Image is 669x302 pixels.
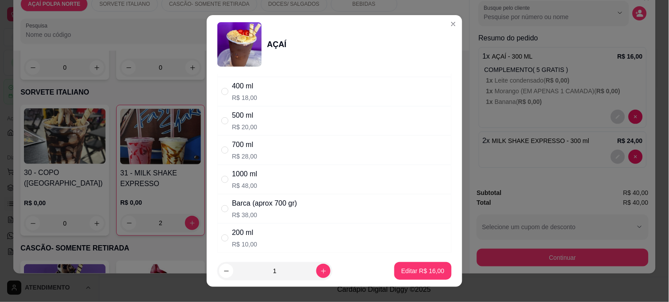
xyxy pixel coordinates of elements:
button: decrease-product-quantity [219,264,233,278]
p: Editar R$ 16,00 [401,266,445,275]
p: R$ 18,00 [232,93,257,102]
div: 700 ml [232,139,257,150]
div: 200 ml [232,227,257,238]
div: 500 ml [232,110,257,121]
button: Editar R$ 16,00 [394,262,452,280]
p: R$ 20,00 [232,123,257,131]
img: product-image [217,22,262,67]
div: AÇAÍ [267,38,287,51]
div: 400 ml [232,81,257,91]
p: R$ 38,00 [232,211,297,219]
div: Barca (aprox 700 gr) [232,198,297,209]
div: 1000 ml [232,169,257,179]
p: R$ 10,00 [232,240,257,249]
p: R$ 48,00 [232,181,257,190]
button: increase-product-quantity [316,264,331,278]
p: R$ 28,00 [232,152,257,161]
button: Close [446,17,460,31]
